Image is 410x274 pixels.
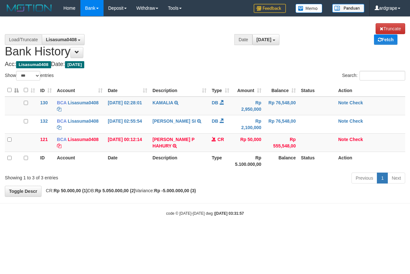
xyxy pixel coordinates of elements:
a: Copy Lisasuma0408 to clipboard [57,107,61,112]
th: Action [336,152,405,170]
a: KAMALIA [152,100,173,105]
a: Lisasuma0408 [68,137,99,142]
img: panduan.png [332,4,364,13]
span: 130 [40,100,48,105]
th: Status [298,84,336,97]
span: DB [212,118,218,124]
input: Search: [360,71,405,80]
button: Lisasuma0408 [42,34,85,45]
a: Copy Lisasuma0408 to clipboard [57,143,61,148]
a: Next [387,173,405,184]
th: Amount: activate to sort column ascending [232,84,264,97]
div: Date [234,34,252,45]
th: Account [54,152,105,170]
a: [PERSON_NAME] SI [152,118,196,124]
th: Account: activate to sort column ascending [54,84,105,97]
small: code © [DATE]-[DATE] dwg | [166,211,244,216]
h4: Acc: Date: [5,61,405,68]
span: BCA [57,100,67,105]
span: Lisasuma0408 [46,37,77,42]
th: ID [38,152,54,170]
strong: Rp -5.000.000,00 (3) [154,188,196,193]
a: Lisasuma0408 [68,100,99,105]
h1: Bank History [5,23,405,58]
div: Showing 1 to 3 of 3 entries [5,172,166,181]
th: Description: activate to sort column ascending [150,84,209,97]
td: Rp 76,548,00 [264,115,298,133]
div: Load/Truncate [5,34,42,45]
td: Rp 2,950,000 [232,97,264,115]
label: Show entries [5,71,54,80]
td: Rp 2,100,000 [232,115,264,133]
a: Note [338,100,348,105]
a: 1 [377,173,388,184]
select: Showentries [16,71,40,80]
th: Type [209,152,232,170]
span: 121 [40,137,48,142]
strong: Rp 5.050.000,00 (2) [95,188,135,193]
a: Check [350,100,363,105]
td: Rp 555,548,00 [264,133,298,152]
th: : activate to sort column ascending [21,84,38,97]
span: DB [212,100,218,105]
span: CR: DB: Variance: [43,188,196,193]
span: Lisasuma0408 [16,61,51,68]
a: Check [350,137,363,142]
a: [PERSON_NAME] P HAHURY [152,137,194,148]
td: Rp 50,000 [232,133,264,152]
td: [DATE] 02:55:54 [105,115,150,133]
th: Description [150,152,209,170]
span: [DATE] [65,61,85,68]
a: Check [350,118,363,124]
td: Rp 76,548,00 [264,97,298,115]
td: [DATE] 02:28:01 [105,97,150,115]
strong: Rp 50.000,00 (1) [54,188,88,193]
td: [DATE] 00:12:14 [105,133,150,152]
label: Search: [342,71,405,80]
th: Status [298,152,336,170]
a: Copy Lisasuma0408 to clipboard [57,125,61,130]
th: Date: activate to sort column ascending [105,84,150,97]
a: Lisasuma0408 [68,118,99,124]
span: CR [217,137,224,142]
img: Button%20Memo.svg [296,4,323,13]
strong: [DATE] 03:31:57 [215,211,244,216]
button: [DATE] [252,34,279,45]
a: Note [338,118,348,124]
th: : activate to sort column descending [5,84,21,97]
a: Toggle Descr [5,186,41,197]
a: Note [338,137,348,142]
a: Truncate [376,23,405,34]
span: [DATE] [257,37,271,42]
th: Date [105,152,150,170]
th: ID: activate to sort column ascending [38,84,54,97]
th: Type: activate to sort column ascending [209,84,232,97]
span: 132 [40,118,48,124]
th: Balance [264,152,298,170]
th: Action [336,84,405,97]
img: MOTION_logo.png [5,3,54,13]
span: BCA [57,137,67,142]
a: Previous [351,173,377,184]
span: BCA [57,118,67,124]
th: Rp 5.100.000,00 [232,152,264,170]
img: Feedback.jpg [254,4,286,13]
th: Balance: activate to sort column ascending [264,84,298,97]
a: Fetch [374,34,397,45]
